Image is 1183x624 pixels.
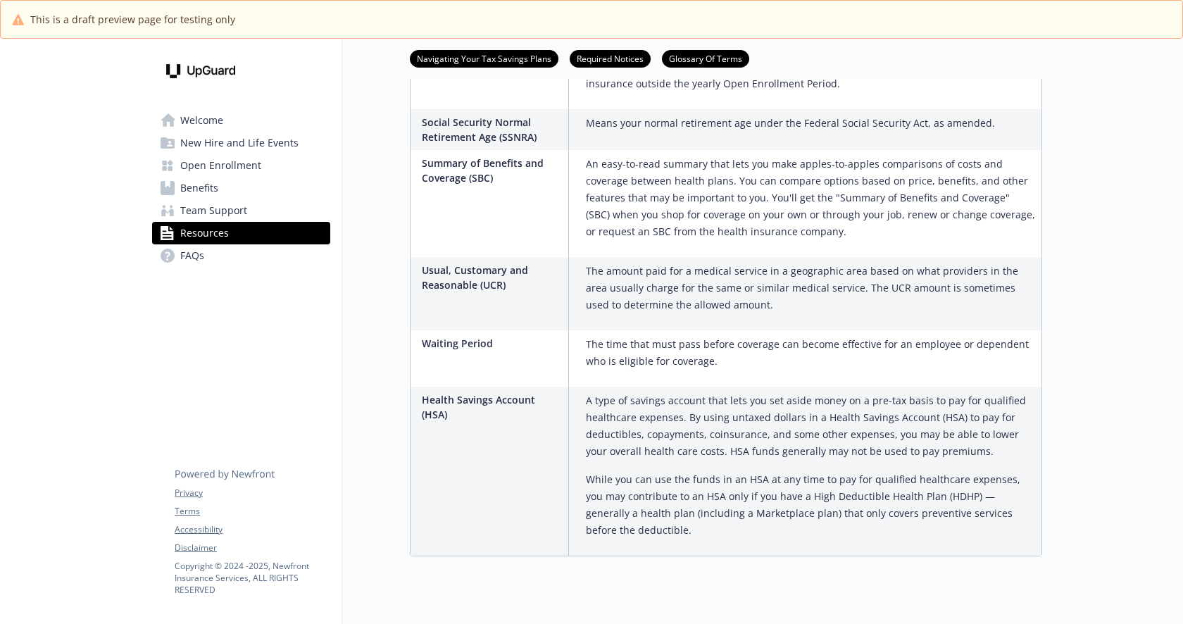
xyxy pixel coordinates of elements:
[586,471,1036,539] p: While you can use the funds in an HSA at any time to pay for qualified healthcare expenses, you m...
[152,222,330,244] a: Resources
[422,392,563,422] p: Health Savings Account (HSA)
[175,523,330,536] a: Accessibility
[175,542,330,554] a: Disclaimer
[152,199,330,222] a: Team Support
[175,487,330,499] a: Privacy
[180,199,247,222] span: Team Support
[586,336,1036,370] p: The time that must pass before coverage can become effective for an employee or dependent who is ...
[175,505,330,518] a: Terms
[570,51,651,65] a: Required Notices
[662,51,749,65] a: Glossary Of Terms
[180,244,204,267] span: FAQs
[152,154,330,177] a: Open Enrollment
[586,392,1036,460] p: A type of savings account that lets you set aside money on a pre-tax basis to pay for qualified h...
[180,222,229,244] span: Resources
[152,244,330,267] a: FAQs
[422,115,563,144] p: Social Security Normal Retirement Age (SSNRA)
[410,51,558,65] a: Navigating Your Tax Savings Plans
[586,115,995,132] p: Means your normal retirement age under the Federal Social Security Act, as amended.
[152,132,330,154] a: New Hire and Life Events
[180,154,261,177] span: Open Enrollment
[180,109,223,132] span: Welcome
[422,263,563,292] p: Usual, Customary and Reasonable (UCR)
[180,132,299,154] span: New Hire and Life Events
[586,263,1036,313] p: The amount paid for a medical service in a geographic area based on what providers in the area us...
[180,177,218,199] span: Benefits
[152,177,330,199] a: Benefits
[175,560,330,596] p: Copyright © 2024 - 2025 , Newfront Insurance Services, ALL RIGHTS RESERVED
[422,156,563,185] p: Summary of Benefits and Coverage (SBC)
[586,156,1036,240] p: An easy-to-read summary that lets you make apples-to-apples comparisons of costs and coverage bet...
[422,336,563,351] p: Waiting Period
[30,12,235,27] span: This is a draft preview page for testing only
[152,109,330,132] a: Welcome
